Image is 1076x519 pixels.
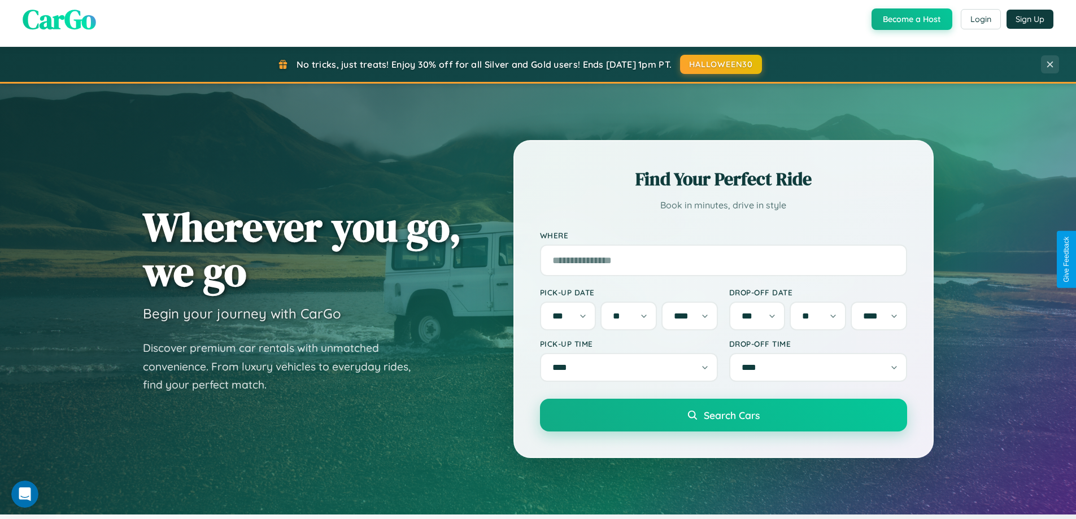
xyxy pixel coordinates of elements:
span: Search Cars [704,409,760,421]
button: Become a Host [872,8,952,30]
p: Discover premium car rentals with unmatched convenience. From luxury vehicles to everyday rides, ... [143,339,425,394]
label: Pick-up Time [540,339,718,348]
iframe: Intercom live chat [11,481,38,508]
button: Sign Up [1007,10,1053,29]
h3: Begin your journey with CarGo [143,305,341,322]
span: No tricks, just treats! Enjoy 30% off for all Silver and Gold users! Ends [DATE] 1pm PT. [297,59,672,70]
label: Pick-up Date [540,287,718,297]
label: Where [540,230,907,240]
h2: Find Your Perfect Ride [540,167,907,191]
label: Drop-off Date [729,287,907,297]
p: Book in minutes, drive in style [540,197,907,213]
button: HALLOWEEN30 [680,55,762,74]
div: Give Feedback [1062,237,1070,282]
button: Search Cars [540,399,907,431]
span: CarGo [23,1,96,38]
label: Drop-off Time [729,339,907,348]
h1: Wherever you go, we go [143,204,461,294]
button: Login [961,9,1001,29]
